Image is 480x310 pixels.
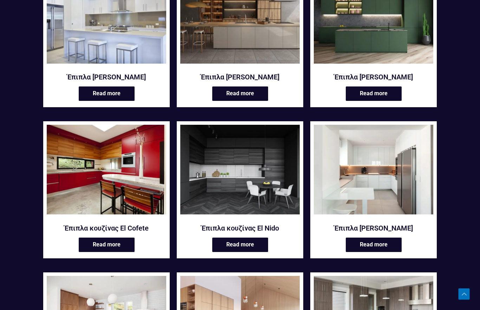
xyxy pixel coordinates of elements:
[79,238,135,252] a: Read more about “Έπιπλα κουζίνας El Cofete”
[314,125,433,219] a: Έπιπλα κουζίνας Hoddevik
[212,238,268,252] a: Read more about “Έπιπλα κουζίνας El Nido”
[47,224,166,233] a: Έπιπλα κουζίνας El Cofete
[47,72,166,82] a: Έπιπλα [PERSON_NAME]
[314,224,433,233] a: Έπιπλα [PERSON_NAME]
[180,224,300,233] a: Έπιπλα κουζίνας El Nido
[79,86,135,101] a: Read more about “Έπιπλα κουζίνας Bondi”
[180,72,300,82] a: Έπιπλα [PERSON_NAME]
[212,86,268,101] a: Read more about “Έπιπλα κουζίνας Celebes”
[346,86,402,101] a: Read more about “Έπιπλα κουζίνας El Castillo”
[314,72,433,82] a: Έπιπλα [PERSON_NAME]
[346,238,402,252] a: Read more about “Έπιπλα κουζίνας Hoddevik”
[47,125,166,219] a: Έπιπλα κουζίνας El Cofete
[180,125,300,219] a: Έπιπλα κουζίνας El Nido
